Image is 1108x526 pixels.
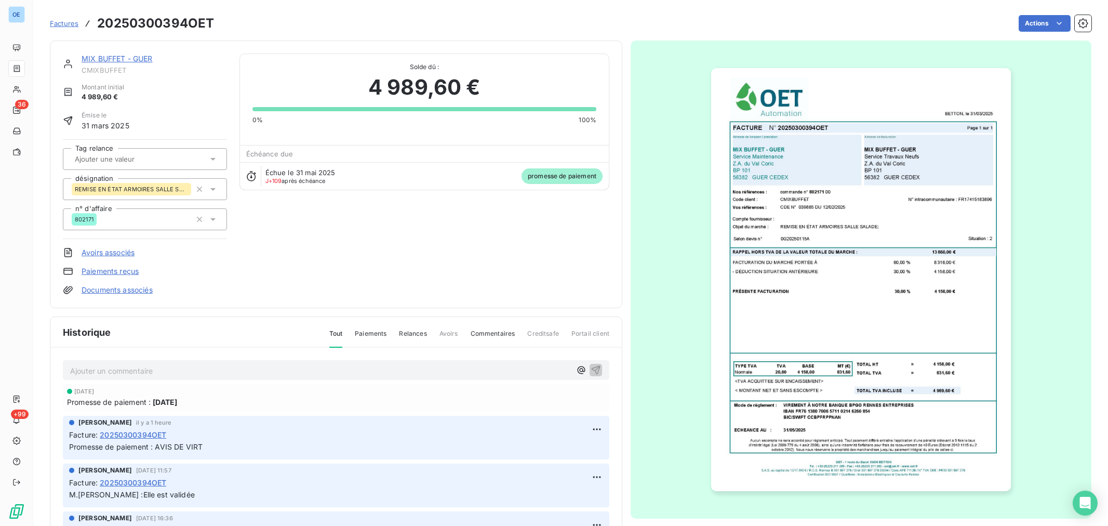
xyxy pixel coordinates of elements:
[265,177,282,185] span: J+109
[8,503,25,520] img: Logo LeanPay
[50,19,78,28] span: Factures
[75,216,94,222] span: 802171
[522,168,603,184] span: promesse de paiement
[136,515,173,521] span: [DATE] 16:36
[82,92,124,102] span: 4 989,60 €
[82,266,139,277] a: Paiements reçus
[153,397,177,407] span: [DATE]
[265,178,326,184] span: après échéance
[252,62,596,72] span: Solde dû :
[78,466,132,475] span: [PERSON_NAME]
[82,66,227,74] span: CMIXBUFFET
[246,150,293,158] span: Échéance due
[69,442,203,451] span: Promesse de paiement : AVIS DE VIRT
[82,83,124,92] span: Montant initial
[69,477,98,488] span: Facture :
[265,168,336,177] span: Échue le 31 mai 2025
[74,154,178,164] input: Ajouter une valeur
[78,418,132,427] span: [PERSON_NAME]
[136,467,171,474] span: [DATE] 11:57
[527,329,559,347] span: Creditsafe
[97,14,214,33] h3: 20250300394OET
[136,419,171,426] span: il y a 1 heure
[82,111,129,120] span: Émise le
[252,115,263,125] span: 0%
[78,514,132,523] span: [PERSON_NAME]
[15,100,29,109] span: 36
[355,329,386,347] span: Paiements
[69,490,195,499] span: M.[PERSON_NAME] :Elle est validée
[1019,15,1071,32] button: Actions
[471,329,515,347] span: Commentaires
[74,388,94,394] span: [DATE]
[1073,491,1098,516] div: Open Intercom Messenger
[82,120,129,131] span: 31 mars 2025
[571,329,609,347] span: Portail client
[439,329,458,347] span: Avoirs
[63,325,111,339] span: Historique
[82,285,153,295] a: Documents associés
[50,18,78,29] a: Factures
[67,397,151,407] span: Promesse de paiement :
[711,68,1010,491] img: invoice_thumbnail
[8,6,25,23] div: OE
[82,54,153,63] a: MIX BUFFET - GUER
[329,329,343,348] span: Tout
[75,186,188,192] span: REMISE EN ÉTAT ARMOIRES SALLE SALADE
[579,115,596,125] span: 100%
[69,429,98,440] span: Facture :
[100,477,166,488] span: 20250300394OET
[11,410,29,419] span: +99
[399,329,426,347] span: Relances
[368,72,480,103] span: 4 989,60 €
[82,247,135,258] a: Avoirs associés
[100,429,166,440] span: 20250300394OET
